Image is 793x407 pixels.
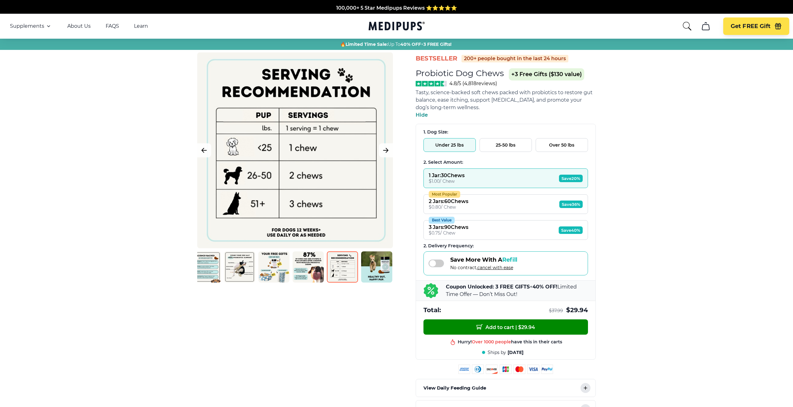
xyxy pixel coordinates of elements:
[423,243,474,249] span: 2 . Delivery Frequency:
[416,54,458,63] span: BestSeller
[450,256,517,263] span: Save More With A
[449,80,497,86] span: 4.8/5 ( 4,818 reviews)
[416,112,428,118] span: Hide
[423,384,486,392] p: View Daily Feeding Guide
[379,143,393,157] button: Next Image
[106,23,119,29] a: FAQS
[190,251,221,283] img: Probiotic Dog Chews | Natural Dog Supplements
[509,68,584,80] span: +3 Free Gifts ($130 value)
[480,138,532,152] button: 25-50 lbs
[340,41,451,47] span: 🔥 Up To +
[472,339,511,345] span: Over 1000 people
[10,22,52,30] button: Supplements
[698,19,713,34] button: cart
[682,21,692,31] button: search
[416,68,504,78] h1: Probiotic Dog Chews
[423,159,588,165] div: 2. Select Amount:
[429,178,465,184] div: $ 1.00 / Chew
[423,168,588,188] button: 1 Jar:30Chews$1.00/ ChewSave20%
[488,350,506,356] span: Ships by
[461,55,568,62] div: 200+ people bought in the last 24 hours
[429,224,468,230] div: 3 Jars : 90 Chews
[67,23,91,29] a: About Us
[559,175,583,182] span: Save 20%
[429,204,468,210] div: $ 0.80 / Chew
[10,23,44,29] span: Supplements
[731,23,771,30] span: Get FREE Gift
[458,365,553,374] img: payment methods
[429,172,465,178] div: 1 Jar : 30 Chews
[197,143,211,157] button: Previous Image
[533,284,557,290] b: 40% OFF!
[536,138,588,152] button: Over 50 lbs
[559,201,583,208] span: Save 36%
[416,90,593,110] span: Tasty, science-backed soft chews packed with probiotics to restore gut balance, ease itching, sup...
[423,220,588,240] button: Best Value3 Jars:90Chews$0.75/ ChewSave40%
[293,251,324,283] img: Probiotic Dog Chews | Natural Dog Supplements
[361,251,392,283] img: Probiotic Dog Chews | Natural Dog Supplements
[423,138,476,152] button: Under 25 lbs
[508,350,523,356] span: [DATE]
[423,306,441,314] span: Total:
[134,23,148,29] a: Learn
[327,251,358,283] img: Probiotic Dog Chews | Natural Dog Supplements
[549,308,563,314] span: $ 37.99
[566,306,588,314] span: $ 29.94
[336,5,457,11] span: 100,000+ 5 Star Medipups Reviews ⭐️⭐️⭐️⭐️⭐️
[429,230,468,236] div: $ 0.75 / Chew
[450,265,517,270] span: No contract,
[502,256,517,263] span: Refill
[477,265,513,270] span: cancel with ease
[429,191,460,198] div: Most Popular
[458,339,562,345] div: Hurry! have this in their carts
[416,81,447,86] img: Stars - 4.8
[723,17,789,35] button: Get FREE Gift
[423,194,588,214] button: Most Popular2 Jars:60Chews$0.80/ ChewSave36%
[429,217,455,224] div: Best Value
[369,20,425,33] a: Medipups
[258,251,289,283] img: Probiotic Dog Chews | Natural Dog Supplements
[446,283,588,298] p: + Limited Time Offer — Don’t Miss Out!
[429,198,468,204] div: 2 Jars : 60 Chews
[224,251,255,283] img: Probiotic Dog Chews | Natural Dog Supplements
[559,226,583,234] span: Save 40%
[423,129,588,135] div: 1. Dog Size:
[446,284,530,290] b: Coupon Unlocked: 3 FREE GIFTS
[293,12,500,18] span: Made In The [GEOGRAPHIC_DATA] from domestic & globally sourced ingredients
[423,319,588,335] button: Add to cart | $29.94
[476,324,535,330] span: Add to cart | $ 29.94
